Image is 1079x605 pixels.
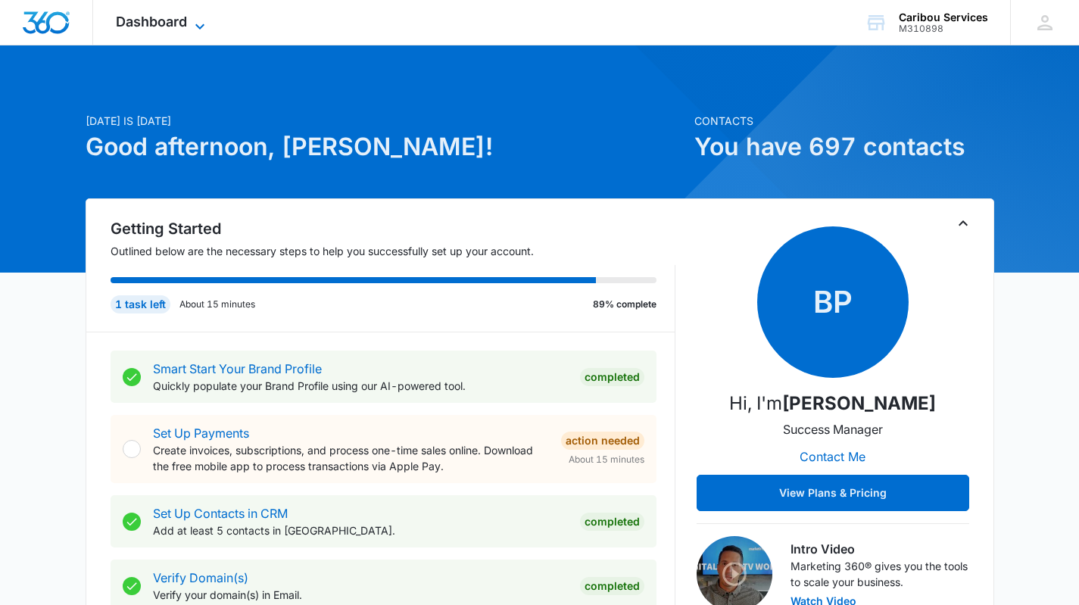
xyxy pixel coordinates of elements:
span: BP [757,226,909,378]
div: Completed [580,577,644,595]
strong: [PERSON_NAME] [782,392,936,414]
span: Dashboard [116,14,187,30]
p: Quickly populate your Brand Profile using our AI-powered tool. [153,378,568,394]
p: Marketing 360® gives you the tools to scale your business. [791,558,969,590]
h3: Intro Video [791,540,969,558]
div: account id [899,23,988,34]
p: Outlined below are the necessary steps to help you successfully set up your account. [111,243,675,259]
a: Set Up Contacts in CRM [153,506,288,521]
p: Add at least 5 contacts in [GEOGRAPHIC_DATA]. [153,522,568,538]
a: Smart Start Your Brand Profile [153,361,322,376]
p: About 15 minutes [179,298,255,311]
p: 89% complete [593,298,656,311]
p: Success Manager [783,420,883,438]
h1: Good afternoon, [PERSON_NAME]! [86,129,685,165]
a: Verify Domain(s) [153,570,248,585]
p: Create invoices, subscriptions, and process one-time sales online. Download the free mobile app t... [153,442,549,474]
h2: Getting Started [111,217,675,240]
span: About 15 minutes [569,453,644,466]
a: Set Up Payments [153,426,249,441]
h1: You have 697 contacts [694,129,994,165]
button: Toggle Collapse [954,214,972,232]
div: account name [899,11,988,23]
div: Completed [580,513,644,531]
p: Contacts [694,113,994,129]
p: Hi, I'm [729,390,936,417]
p: [DATE] is [DATE] [86,113,685,129]
p: Verify your domain(s) in Email. [153,587,568,603]
div: Action Needed [561,432,644,450]
div: Completed [580,368,644,386]
button: Contact Me [784,438,881,475]
button: View Plans & Pricing [697,475,969,511]
div: 1 task left [111,295,170,313]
